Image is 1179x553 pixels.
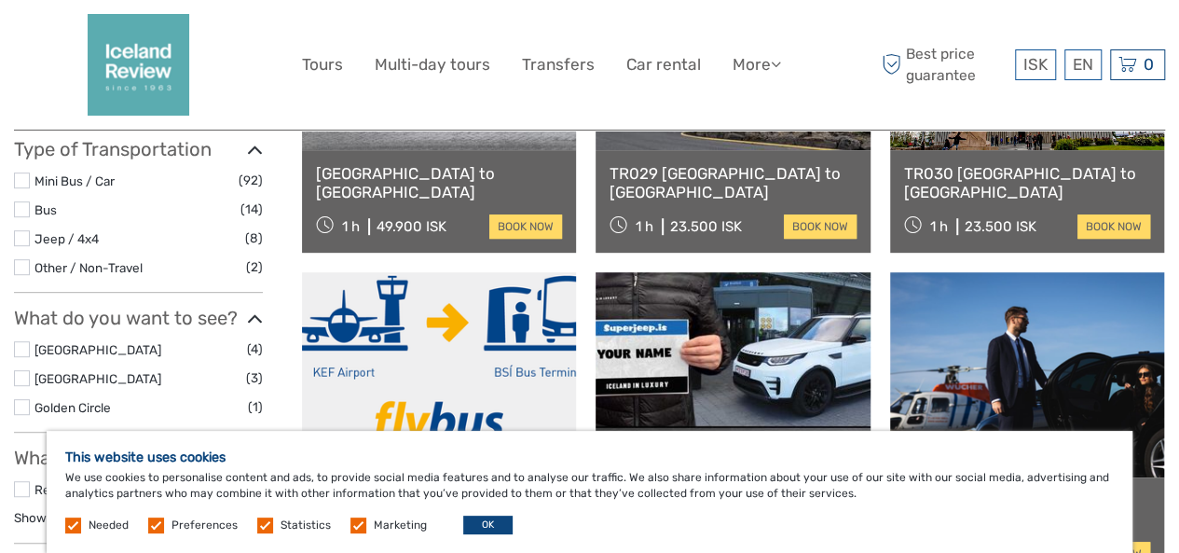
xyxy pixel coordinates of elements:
a: Show all [14,510,62,525]
label: Statistics [281,518,331,533]
label: Marketing [374,518,427,533]
span: (3) [246,367,263,389]
a: Golden Circle [34,400,111,415]
a: Mini Bus / Car [34,173,115,188]
label: Needed [89,518,129,533]
h5: This website uses cookies [65,449,1114,465]
span: 1 h [636,218,653,235]
a: Other / Non-Travel [34,260,143,275]
a: [GEOGRAPHIC_DATA] [34,342,161,357]
span: Best price guarantee [877,44,1010,85]
a: Relaxation/Spa [34,482,123,497]
div: 49.900 ISK [377,218,446,235]
span: (92) [239,170,263,191]
a: book now [1077,214,1150,239]
a: book now [489,214,562,239]
label: Preferences [171,518,238,533]
a: book now [784,214,857,239]
span: (8) [245,228,263,249]
span: 1 h [342,218,360,235]
a: Tours [302,51,343,78]
span: (14) [240,199,263,220]
h3: What do you want to do? [14,447,263,469]
span: (1) [248,396,263,418]
a: Multi-day tours [375,51,490,78]
span: (2) [246,256,263,278]
span: 0 [1141,55,1157,74]
a: Transfers [522,51,595,78]
img: 2352-2242c590-57d0-4cbf-9375-f685811e12ac_logo_big.png [88,14,189,116]
a: TR030 [GEOGRAPHIC_DATA] to [GEOGRAPHIC_DATA] [904,164,1150,202]
a: Bus [34,202,57,217]
span: (4) [247,339,263,360]
a: Car rental [626,51,701,78]
span: 1 h [930,218,948,235]
a: Jeep / 4x4 [34,231,99,246]
a: TR029 [GEOGRAPHIC_DATA] to [GEOGRAPHIC_DATA] [610,164,856,202]
h3: What do you want to see? [14,307,263,329]
div: 23.500 ISK [965,218,1036,235]
div: EN [1064,49,1102,80]
div: We use cookies to personalise content and ads, to provide social media features and to analyse ou... [47,431,1132,553]
span: ISK [1023,55,1048,74]
a: [GEOGRAPHIC_DATA] to [GEOGRAPHIC_DATA] [316,164,562,202]
a: [GEOGRAPHIC_DATA] [34,371,161,386]
button: OK [463,516,513,534]
a: More [733,51,781,78]
div: 23.500 ISK [670,218,742,235]
h3: Type of Transportation [14,138,263,160]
